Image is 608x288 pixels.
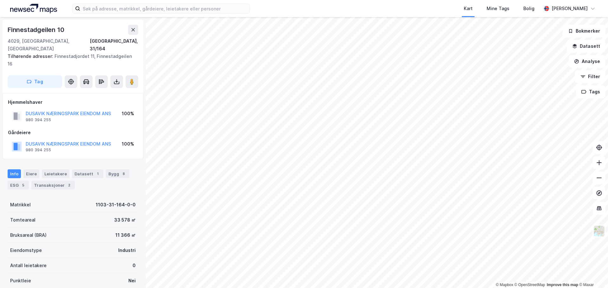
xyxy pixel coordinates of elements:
[23,169,39,178] div: Eiere
[464,5,473,12] div: Kart
[120,171,127,177] div: 8
[8,181,29,190] div: ESG
[10,201,31,209] div: Matrikkel
[122,110,134,117] div: 100%
[128,277,136,285] div: Nei
[114,216,136,224] div: 33 578 ㎡
[31,181,75,190] div: Transaksjoner
[26,117,51,122] div: 980 394 255
[10,216,36,224] div: Tomteareal
[10,262,47,269] div: Antall leietakere
[96,201,136,209] div: 1103-31-164-0-0
[575,70,605,83] button: Filter
[26,147,51,153] div: 980 394 255
[80,4,249,13] input: Søk på adresse, matrikkel, gårdeiere, leietakere eller personer
[576,258,608,288] div: Kontrollprogram for chat
[90,37,138,53] div: [GEOGRAPHIC_DATA], 31/164
[66,182,72,188] div: 2
[20,182,26,188] div: 5
[8,53,133,68] div: Finnestadjordet 11, Finnestadgeilen 16
[8,169,21,178] div: Info
[593,225,605,237] img: Z
[576,258,608,288] iframe: Chat Widget
[496,283,513,287] a: Mapbox
[122,140,134,148] div: 100%
[106,169,129,178] div: Bygg
[8,75,62,88] button: Tag
[10,231,47,239] div: Bruksareal (BRA)
[514,283,545,287] a: OpenStreetMap
[118,247,136,254] div: Industri
[8,25,65,35] div: Finnestadgeilen 10
[8,37,90,53] div: 4029, [GEOGRAPHIC_DATA], [GEOGRAPHIC_DATA]
[8,53,55,59] span: Tilhørende adresser:
[42,169,69,178] div: Leietakere
[523,5,534,12] div: Bolig
[552,5,588,12] div: [PERSON_NAME]
[72,169,103,178] div: Datasett
[10,277,31,285] div: Punktleie
[569,55,605,68] button: Analyse
[487,5,509,12] div: Mine Tags
[567,40,605,53] button: Datasett
[547,283,578,287] a: Improve this map
[10,4,57,13] img: logo.a4113a55bc3d86da70a041830d287a7e.svg
[115,231,136,239] div: 11 366 ㎡
[8,98,138,106] div: Hjemmelshaver
[133,262,136,269] div: 0
[10,247,42,254] div: Eiendomstype
[94,171,101,177] div: 1
[563,25,605,37] button: Bokmerker
[8,129,138,136] div: Gårdeiere
[576,85,605,98] button: Tags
